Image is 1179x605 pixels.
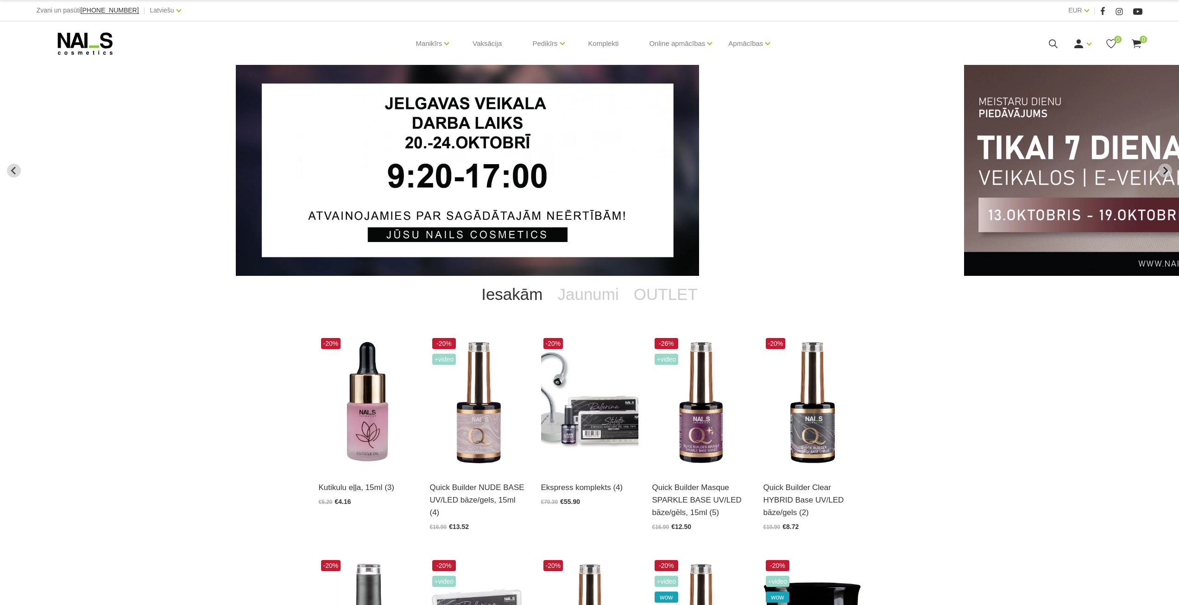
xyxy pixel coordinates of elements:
[532,25,557,62] a: Pedikīrs
[782,523,799,530] span: €8.72
[319,499,333,505] span: €5.20
[766,576,790,587] span: +Video
[655,354,679,365] span: +Video
[543,338,563,349] span: -20%
[7,164,21,178] button: Go to last slide
[763,336,861,470] img: Klientu iemīļotajai Rubber bāzei esam mainījuši nosaukumu uz Quick Builder Clear HYBRID Base UV/L...
[416,25,442,62] a: Manikīrs
[432,576,456,587] span: +Video
[671,523,691,530] span: €12.50
[432,560,456,571] span: -20%
[766,592,790,603] span: wow
[655,576,679,587] span: +Video
[321,338,341,349] span: -20%
[652,524,669,530] span: €16.90
[763,481,861,519] a: Quick Builder Clear HYBRID Base UV/LED bāze/gels (2)
[319,481,416,494] a: Kutikulu eļļa, 15ml (3)
[37,5,139,16] div: Zvani un pasūti
[655,560,679,571] span: -20%
[652,481,750,519] a: Quick Builder Masque SPARKLE BASE UV/LED bāze/gēls, 15ml (5)
[321,560,341,571] span: -20%
[1105,38,1117,50] a: 0
[763,524,781,530] span: €10.90
[335,498,351,505] span: €4.16
[150,5,174,16] a: Latviešu
[236,65,943,276] li: 1 of 13
[766,338,786,349] span: -20%
[581,21,626,66] a: Komplekti
[465,21,509,66] a: Vaksācija
[543,560,563,571] span: -20%
[728,25,763,62] a: Apmācības
[766,560,790,571] span: -20%
[432,354,456,365] span: +Video
[541,481,638,494] a: Ekspress komplekts (4)
[1114,36,1122,43] span: 0
[449,523,469,530] span: €13.52
[652,336,750,470] img: Maskējoša, viegli mirdzoša bāze/gels. Unikāls produkts ar daudz izmantošanas iespējām: •Bāze gell...
[432,338,456,349] span: -20%
[1140,36,1147,43] span: 0
[541,499,558,505] span: €70.30
[560,498,580,505] span: €55.90
[144,5,145,16] span: |
[1068,5,1082,16] a: EUR
[81,6,139,14] span: [PHONE_NUMBER]
[1131,38,1142,50] a: 0
[1094,5,1096,16] span: |
[655,338,679,349] span: -26%
[655,592,679,603] span: wow
[430,481,527,519] a: Quick Builder NUDE BASE UV/LED bāze/gels, 15ml (4)
[541,336,638,470] img: Ekpress gēla tipši pieaudzēšanai 240 gab.Gēla nagu pieaudzēšana vēl nekad nav bijusi tik vienkārš...
[474,276,550,313] a: Iesakām
[430,336,527,470] img: Lieliskas noturības kamuflējošā bāze/gels, kas ir saudzīga pret dabīgo nagu un nebojā naga plātni...
[319,336,416,470] img: Mitrinoša, mīkstinoša un aromātiska kutikulas eļļa. Bagāta ar nepieciešamo omega-3, 6 un 9, kā ar...
[1158,164,1172,178] button: Next slide
[626,276,705,313] a: OUTLET
[649,25,705,62] a: Online apmācības
[550,276,626,313] a: Jaunumi
[430,524,447,530] span: €16.90
[81,7,139,14] a: [PHONE_NUMBER]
